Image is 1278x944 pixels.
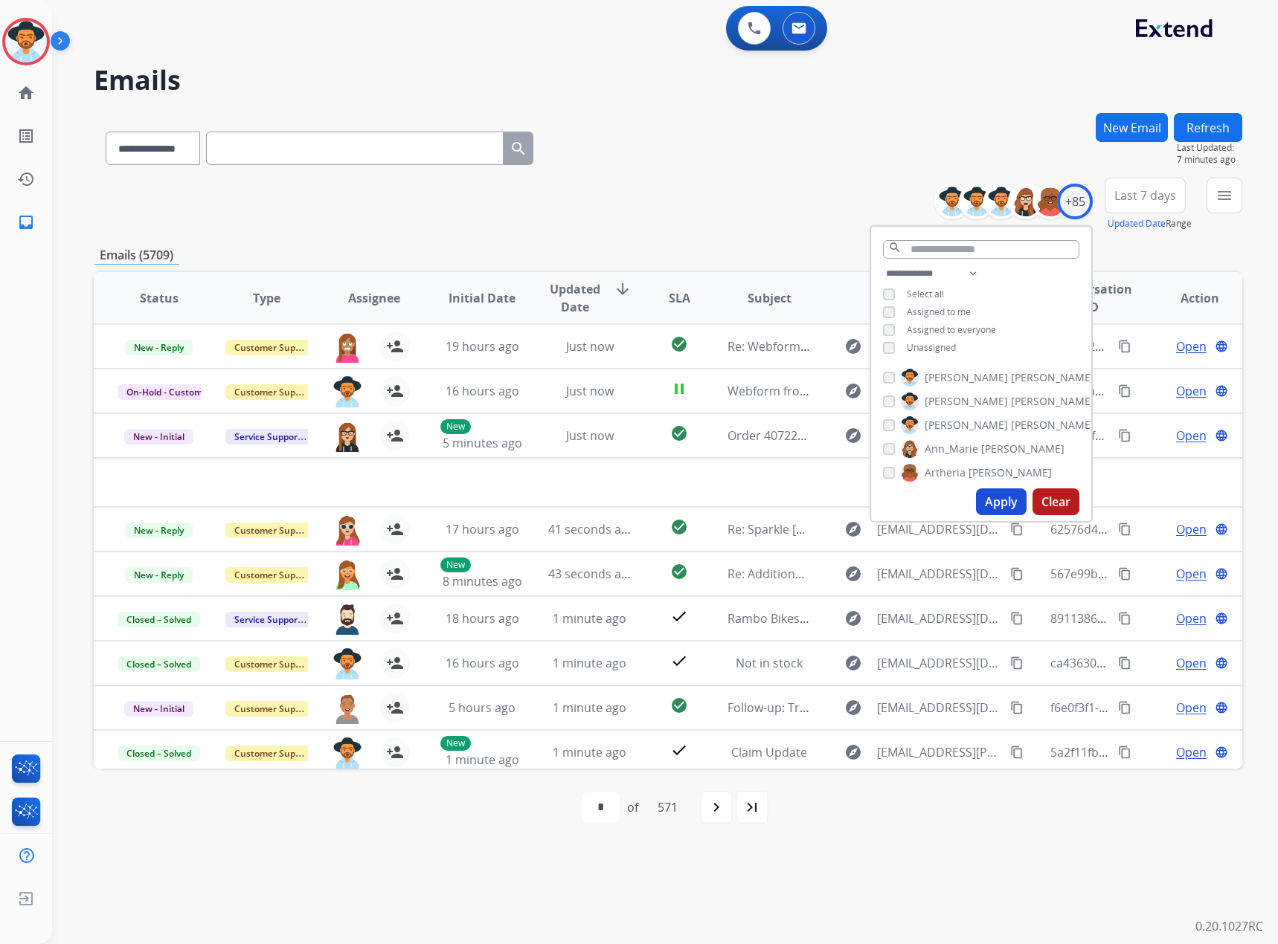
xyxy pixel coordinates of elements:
span: [EMAIL_ADDRESS][PERSON_NAME][DOMAIN_NAME] [877,743,1003,761]
span: 8 minutes ago [443,573,522,589]
mat-icon: language [1215,567,1228,581]
span: Just now [566,383,614,399]
span: Assigned to me [907,305,971,318]
mat-icon: check [670,741,688,759]
mat-icon: explore [844,337,862,355]
mat-icon: arrow_downward [614,280,632,298]
img: agent-avatar [333,514,362,546]
span: [EMAIL_ADDRESS][DOMAIN_NAME] [877,520,1003,538]
span: Unassigned [907,341,956,354]
mat-icon: inbox [17,213,35,231]
span: Closed – Solved [118,746,200,761]
mat-icon: person_add [386,654,404,672]
mat-icon: search [888,241,902,254]
mat-icon: check_circle [670,563,688,581]
img: agent-avatar [333,648,362,679]
mat-icon: content_copy [1118,429,1131,442]
mat-icon: person_add [386,699,404,717]
mat-icon: content_copy [1010,746,1024,759]
span: 1 minute ago [553,610,626,627]
span: 43 seconds ago [548,566,635,582]
span: Service Support [225,612,310,627]
mat-icon: explore [844,699,862,717]
p: New [440,419,471,434]
span: Customer Support [225,567,322,583]
span: 8911386c-5c49-4c7d-9138-f4f20d0a9be7 [1050,610,1274,627]
span: On-Hold - Customer [118,384,220,400]
span: Artheria [925,465,966,480]
mat-icon: search [510,140,527,158]
mat-icon: content_copy [1010,701,1024,714]
span: [EMAIL_ADDRESS][DOMAIN_NAME] [877,654,1003,672]
button: New Email [1096,113,1168,142]
div: +85 [1057,184,1093,219]
span: [PERSON_NAME] [1011,418,1094,433]
span: Type [253,289,280,307]
span: [EMAIL_ADDRESS][DOMAIN_NAME] [877,565,1003,583]
span: Select all [907,288,944,300]
span: 19 hours ago [446,338,519,355]
mat-icon: language [1215,429,1228,442]
button: Refresh [1174,113,1242,142]
mat-icon: language [1215,701,1228,714]
span: [PERSON_NAME] [925,394,1008,409]
mat-icon: language [1215,656,1228,670]
mat-icon: language [1215,384,1228,398]
span: ca436302-6497-4039-b98b-e96267fec31b [1050,655,1277,671]
span: [EMAIL_ADDRESS][DOMAIN_NAME] [877,699,1003,717]
img: agent-avatar [333,737,362,769]
img: agent-avatar [333,559,362,590]
div: 571 [646,792,690,822]
span: Follow-up: Transaction Payment Inquiry of [DOMAIN_NAME] on Admitad [728,699,1129,716]
button: Clear [1033,488,1079,515]
span: Initial Date [449,289,516,307]
button: Apply [976,488,1027,515]
span: SLA [669,289,690,307]
mat-icon: person_add [386,337,404,355]
span: [PERSON_NAME] [1011,370,1094,385]
img: agent-avatar [333,376,362,407]
span: New - Reply [125,567,193,583]
span: 567e99b8-f117-43cd-9a70-593cead5f8ec [1050,566,1274,582]
button: Updated Date [1108,218,1166,230]
span: 7 minutes ago [1177,154,1242,166]
span: Ann_Marie [925,442,978,456]
mat-icon: home [17,84,35,102]
span: Status [140,289,179,307]
mat-icon: explore [844,654,862,672]
mat-icon: person_add [386,743,404,761]
mat-icon: content_copy [1118,340,1131,353]
mat-icon: check_circle [670,518,688,536]
span: Re: Sparkle [PERSON_NAME] [728,521,884,537]
span: New - Reply [125,340,193,355]
mat-icon: navigate_next [707,798,725,816]
span: Re: Webform from [EMAIL_ADDRESS][DOMAIN_NAME] on [DATE] [728,338,1085,355]
mat-icon: content_copy [1010,523,1024,536]
span: [PERSON_NAME] [981,442,1065,456]
mat-icon: person_add [386,565,404,583]
span: [PERSON_NAME] [969,465,1052,480]
span: Customer Support [225,656,322,672]
mat-icon: explore [844,427,862,444]
span: Customer Support [225,340,322,355]
span: Customer Support [225,746,322,761]
mat-icon: content_copy [1118,746,1131,759]
mat-icon: explore [844,565,862,583]
span: Open [1176,520,1207,538]
span: 5 minutes ago [443,435,522,451]
span: f6e0f3f1-750c-40eb-8160-21550e4b1def [1050,699,1269,716]
img: agent-avatar [333,693,362,724]
img: agent-avatar [333,421,362,452]
mat-icon: check [670,652,688,670]
span: 1 minute ago [553,744,626,760]
span: Customer Support [225,523,322,538]
div: of [627,798,638,816]
span: Open [1176,654,1207,672]
span: Last Updated: [1177,142,1242,154]
span: Customer Support [225,701,322,717]
span: Order 4072210328 [728,427,831,444]
mat-icon: content_copy [1010,656,1024,670]
span: Open [1176,743,1207,761]
span: Last 7 days [1114,193,1176,198]
span: 17 hours ago [446,521,519,537]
